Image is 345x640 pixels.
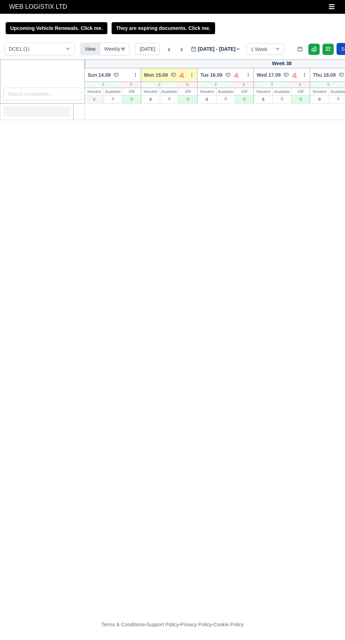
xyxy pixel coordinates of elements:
iframe: Chat Widget [310,606,345,640]
a: Support Policy [146,622,179,627]
a: Upcoming Vehicle Renewals. Click me. [6,22,107,34]
a: They are expiring documents. Click me. [112,22,215,34]
div: 0 [123,95,141,103]
div: 0 [273,95,291,102]
div: 0 [177,82,197,88]
div: Needed [254,88,272,95]
div: Available [217,88,235,95]
span: Thu 18.09 [313,71,336,79]
button: Toggle navigation [324,2,339,12]
span: Wed 17.09 [257,71,281,79]
div: Needed [141,88,160,95]
div: Needed [85,88,103,95]
div: 0 [141,82,177,88]
div: - - - [46,621,299,629]
div: 0 [290,82,310,88]
div: 0 [291,95,310,103]
div: Available [104,88,122,95]
div: Diff [179,88,197,95]
div: Needed [310,88,329,95]
span: Tue 16.09 [200,71,222,79]
button: [DATE] [135,43,160,55]
div: 0 [197,82,234,88]
a: Cookie Policy [213,622,244,627]
div: 0 [121,82,141,88]
a: Terms & Conditions [101,622,145,627]
span: Sun 14.09 [88,71,111,79]
div: Diff [123,88,141,95]
div: Diff [291,88,310,95]
div: Needed [197,88,216,95]
div: Diff [235,88,253,95]
input: Search contractors... [3,88,82,100]
span: Mon 15.09 [144,71,168,79]
div: 0 [179,95,197,103]
a: Privacy Policy [181,622,212,627]
label: [DATE] - [DATE] [191,45,240,53]
div: 0 [234,82,253,88]
div: 0 [85,82,121,88]
div: 0 [104,95,122,102]
div: 0 [217,95,235,102]
div: 0 [235,95,253,103]
div: 0 [160,95,178,102]
div: Available [273,88,291,95]
div: 0 [254,82,290,88]
div: View [80,43,100,55]
div: Available [160,88,178,95]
